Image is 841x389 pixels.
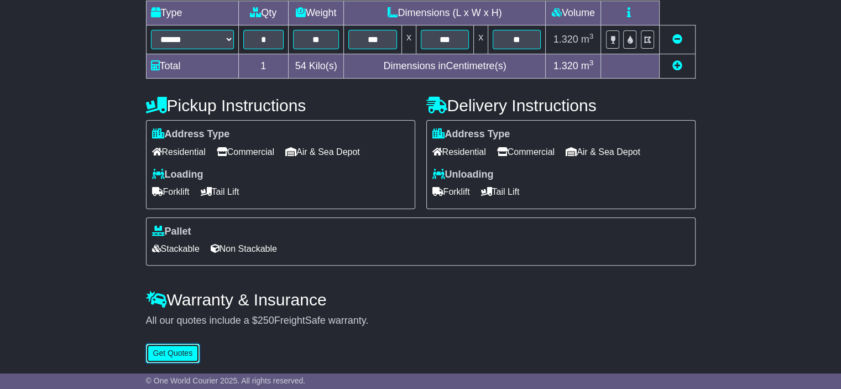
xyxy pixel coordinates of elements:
[672,34,682,45] a: Remove this item
[432,143,486,160] span: Residential
[146,376,306,385] span: © One World Courier 2025. All rights reserved.
[146,291,696,309] h4: Warranty & Insurance
[344,1,546,25] td: Dimensions (L x W x H)
[152,226,191,238] label: Pallet
[581,34,594,45] span: m
[295,60,306,71] span: 54
[481,183,520,200] span: Tail Lift
[211,240,277,257] span: Non Stackable
[497,143,555,160] span: Commercial
[546,1,601,25] td: Volume
[589,59,594,67] sup: 3
[553,34,578,45] span: 1.320
[152,128,230,141] label: Address Type
[146,54,238,79] td: Total
[152,183,190,200] span: Forklift
[152,169,203,181] label: Loading
[288,1,344,25] td: Weight
[146,315,696,327] div: All our quotes include a $ FreightSafe warranty.
[288,54,344,79] td: Kilo(s)
[146,344,200,363] button: Get Quotes
[201,183,239,200] span: Tail Lift
[285,143,360,160] span: Air & Sea Depot
[474,25,488,54] td: x
[566,143,640,160] span: Air & Sea Depot
[581,60,594,71] span: m
[146,96,415,115] h4: Pickup Instructions
[553,60,578,71] span: 1.320
[238,1,288,25] td: Qty
[152,240,200,257] span: Stackable
[238,54,288,79] td: 1
[344,54,546,79] td: Dimensions in Centimetre(s)
[426,96,696,115] h4: Delivery Instructions
[672,60,682,71] a: Add new item
[217,143,274,160] span: Commercial
[432,128,510,141] label: Address Type
[258,315,274,326] span: 250
[401,25,416,54] td: x
[146,1,238,25] td: Type
[589,32,594,40] sup: 3
[432,183,470,200] span: Forklift
[432,169,494,181] label: Unloading
[152,143,206,160] span: Residential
